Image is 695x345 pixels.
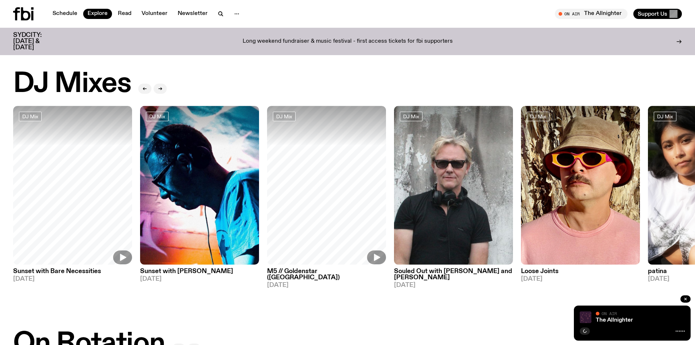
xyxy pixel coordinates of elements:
span: DJ Mix [403,114,419,119]
img: Stephen looks directly at the camera, wearing a black tee, black sunglasses and headphones around... [394,106,513,265]
span: [DATE] [267,282,386,288]
p: Long weekend fundraiser & music festival - first access tickets for fbi supporters [243,38,453,45]
h3: Loose Joints [521,268,640,275]
a: Schedule [48,9,82,19]
h3: SYDCITY: [DATE] & [DATE] [13,32,60,51]
span: [DATE] [13,276,132,282]
h3: Souled Out with [PERSON_NAME] and [PERSON_NAME] [394,268,513,281]
a: Newsletter [173,9,212,19]
a: Volunteer [137,9,172,19]
a: Sunset with Bare Necessities[DATE] [13,265,132,282]
span: DJ Mix [657,114,673,119]
span: DJ Mix [149,114,165,119]
a: DJ Mix [146,112,169,121]
a: Read [113,9,136,19]
span: DJ Mix [22,114,38,119]
a: The Allnighter [596,317,633,323]
button: Support Us [633,9,682,19]
button: On AirThe Allnighter [555,9,628,19]
a: DJ Mix [273,112,296,121]
a: Souled Out with [PERSON_NAME] and [PERSON_NAME][DATE] [394,265,513,288]
span: [DATE] [394,282,513,288]
span: [DATE] [521,276,640,282]
span: [DATE] [140,276,259,282]
a: Sunset with [PERSON_NAME][DATE] [140,265,259,282]
a: DJ Mix [400,112,422,121]
h3: Sunset with [PERSON_NAME] [140,268,259,275]
a: Loose Joints[DATE] [521,265,640,282]
span: DJ Mix [530,114,546,119]
img: Simon Caldwell stands side on, looking downwards. He has headphones on. Behind him is a brightly ... [140,106,259,265]
a: M5 // Goldenstar ([GEOGRAPHIC_DATA])[DATE] [267,265,386,288]
a: DJ Mix [527,112,549,121]
a: DJ Mix [654,112,676,121]
a: Explore [83,9,112,19]
span: On Air [602,311,617,316]
h3: Sunset with Bare Necessities [13,268,132,275]
span: Support Us [638,11,667,17]
h3: M5 // Goldenstar ([GEOGRAPHIC_DATA]) [267,268,386,281]
h2: DJ Mixes [13,70,131,98]
span: DJ Mix [276,114,292,119]
img: Tyson stands in front of a paperbark tree wearing orange sunglasses, a suede bucket hat and a pin... [521,106,640,265]
a: DJ Mix [19,112,42,121]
